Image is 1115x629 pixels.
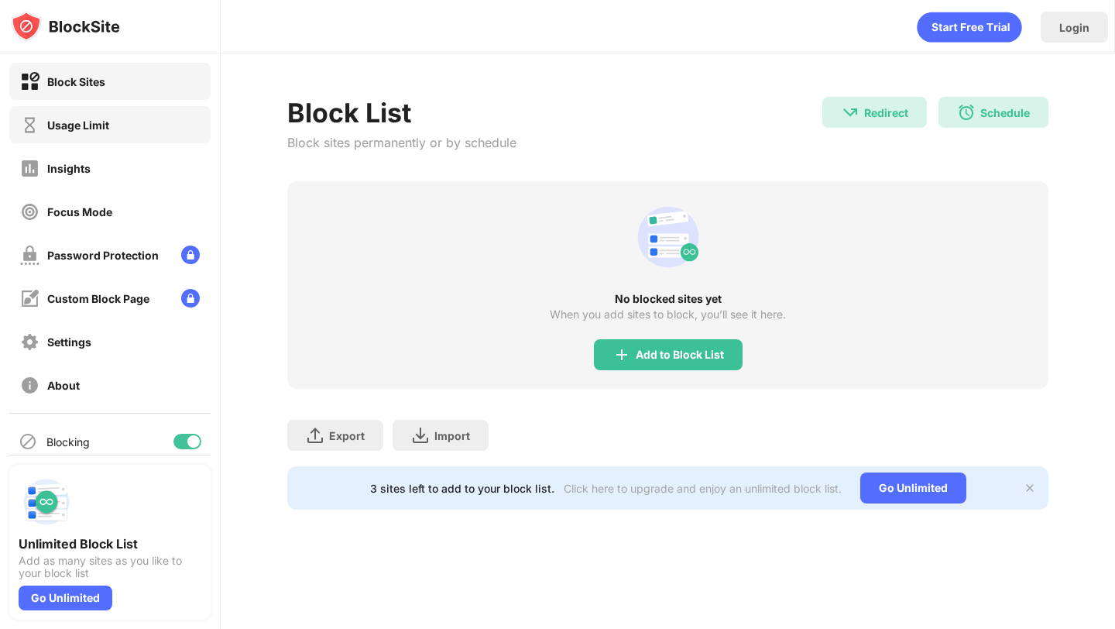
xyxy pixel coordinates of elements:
[47,119,109,132] div: Usage Limit
[19,555,201,579] div: Add as many sites as you like to your block list
[47,162,91,175] div: Insights
[287,293,1048,305] div: No blocked sites yet
[980,106,1030,119] div: Schedule
[47,205,112,218] div: Focus Mode
[181,289,200,308] img: lock-menu.svg
[20,72,39,91] img: block-on.svg
[19,432,37,451] img: blocking-icon.svg
[47,379,80,392] div: About
[287,97,516,129] div: Block List
[434,429,470,442] div: Import
[20,159,39,178] img: insights-off.svg
[181,246,200,264] img: lock-menu.svg
[287,135,516,150] div: Block sites permanently or by schedule
[46,435,90,449] div: Blocking
[20,376,39,395] img: about-off.svg
[20,202,39,222] img: focus-off.svg
[860,473,966,504] div: Go Unlimited
[20,246,39,265] img: password-protection-off.svg
[864,106,908,119] div: Redirect
[19,474,74,530] img: push-block-list.svg
[19,536,201,552] div: Unlimited Block List
[47,75,105,88] div: Block Sites
[370,482,554,495] div: 3 sites left to add to your block list.
[636,349,724,361] div: Add to Block List
[11,11,120,42] img: logo-blocksite.svg
[47,249,159,262] div: Password Protection
[47,292,149,305] div: Custom Block Page
[20,115,39,135] img: time-usage-off.svg
[1059,21,1089,34] div: Login
[550,308,786,321] div: When you add sites to block, you’ll see it here.
[631,200,705,274] div: animation
[564,482,842,495] div: Click here to upgrade and enjoy an unlimited block list.
[917,12,1022,43] div: animation
[1024,482,1036,494] img: x-button.svg
[329,429,365,442] div: Export
[47,335,91,349] div: Settings
[19,586,112,610] div: Go Unlimited
[20,332,39,352] img: settings-off.svg
[20,289,39,308] img: customize-block-page-off.svg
